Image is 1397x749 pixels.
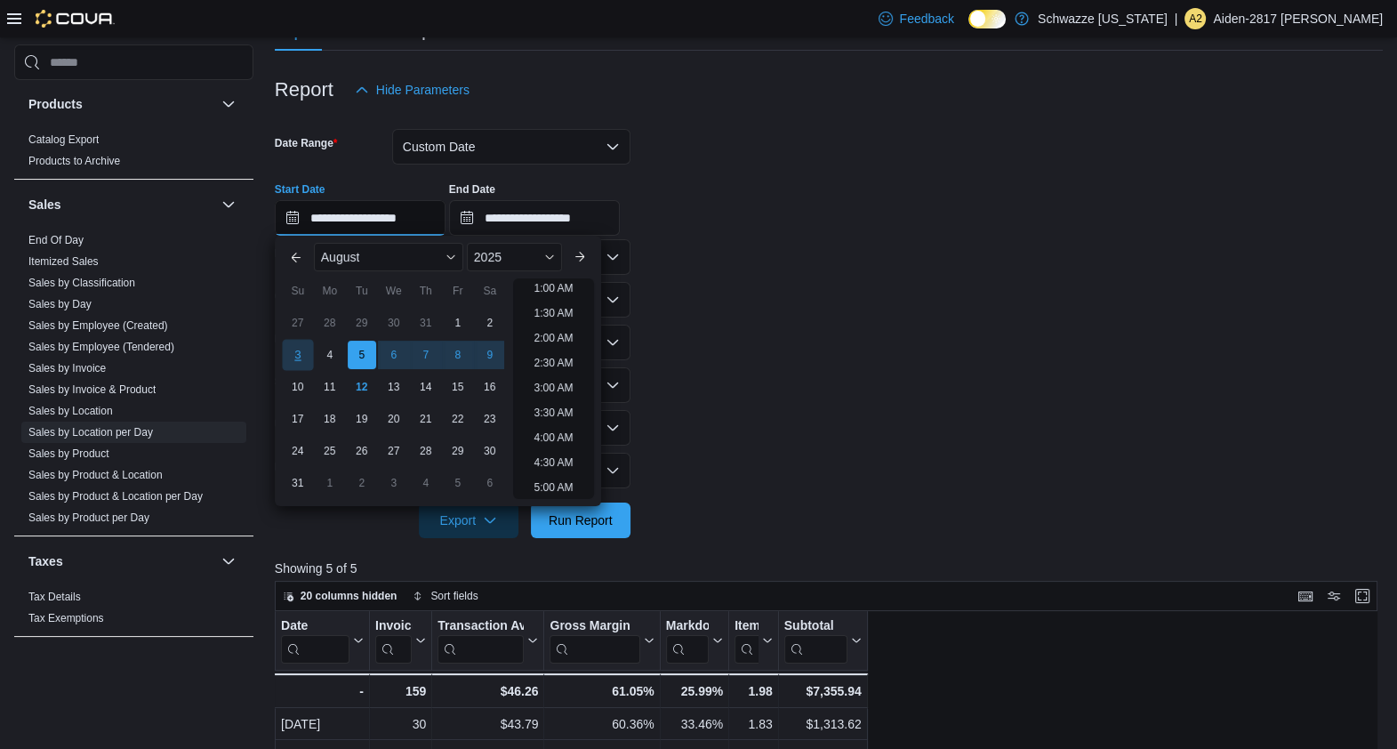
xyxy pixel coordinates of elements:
[284,277,312,305] div: Su
[316,341,344,369] div: day-4
[28,297,92,311] span: Sales by Day
[606,293,620,307] button: Open list of options
[783,618,847,635] div: Subtotal
[276,585,405,607] button: 20 columns hidden
[526,402,580,423] li: 3:30 AM
[380,309,408,337] div: day-30
[282,307,506,499] div: August, 2025
[900,10,954,28] span: Feedback
[474,250,502,264] span: 2025
[526,327,580,349] li: 2:00 AM
[735,618,759,664] div: Items Per Transaction
[735,618,773,664] button: Items Per Transaction
[275,136,338,150] label: Date Range
[348,437,376,465] div: day-26
[412,437,440,465] div: day-28
[531,503,630,538] button: Run Report
[513,278,594,499] ul: Time
[550,713,654,735] div: 60.36%
[28,511,149,525] span: Sales by Product per Day
[28,318,168,333] span: Sales by Employee (Created)
[783,618,861,664] button: Subtotal
[275,182,325,197] label: Start Date
[28,552,63,570] h3: Taxes
[1323,585,1345,607] button: Display options
[28,95,83,113] h3: Products
[438,713,538,735] div: $43.79
[430,503,508,538] span: Export
[28,319,168,332] a: Sales by Employee (Created)
[28,255,99,268] a: Itemized Sales
[665,681,722,702] div: 25.99%
[280,681,364,702] div: -
[968,10,1006,28] input: Dark Mode
[550,618,654,664] button: Gross Margin
[28,133,99,147] span: Catalog Export
[375,618,412,635] div: Invoices Sold
[476,437,504,465] div: day-30
[28,233,84,247] span: End Of Day
[348,309,376,337] div: day-29
[449,182,495,197] label: End Date
[28,590,81,604] span: Tax Details
[871,1,961,36] a: Feedback
[28,426,153,439] a: Sales by Location per Day
[218,93,239,115] button: Products
[28,612,104,624] a: Tax Exemptions
[28,362,106,374] a: Sales by Invoice
[28,277,135,289] a: Sales by Classification
[438,618,524,664] div: Transaction Average
[316,405,344,433] div: day-18
[281,618,349,635] div: Date
[316,373,344,401] div: day-11
[449,200,620,236] input: Press the down key to open a popover containing a calendar.
[444,405,472,433] div: day-22
[28,468,163,482] span: Sales by Product & Location
[284,437,312,465] div: day-24
[476,309,504,337] div: day-2
[783,713,861,735] div: $1,313.62
[735,618,759,635] div: Items Per Transaction
[301,589,397,603] span: 20 columns hidden
[1213,8,1383,29] p: Aiden-2817 [PERSON_NAME]
[380,341,408,369] div: day-6
[380,437,408,465] div: day-27
[783,681,861,702] div: $7,355.94
[566,243,594,271] button: Next month
[14,586,253,636] div: Taxes
[412,469,440,497] div: day-4
[28,490,203,503] a: Sales by Product & Location per Day
[665,618,708,635] div: Markdown Percent
[444,469,472,497] div: day-5
[28,133,99,146] a: Catalog Export
[476,277,504,305] div: Sa
[28,154,120,168] span: Products to Archive
[28,405,113,417] a: Sales by Location
[316,437,344,465] div: day-25
[412,341,440,369] div: day-7
[526,302,580,324] li: 1:30 AM
[550,681,654,702] div: 61.05%
[28,234,84,246] a: End Of Day
[14,129,253,179] div: Products
[526,278,580,299] li: 1:00 AM
[28,361,106,375] span: Sales by Invoice
[14,230,253,536] div: Sales
[28,447,109,461] span: Sales by Product
[28,383,156,396] a: Sales by Invoice & Product
[526,452,580,473] li: 4:30 AM
[28,196,214,213] button: Sales
[275,560,1389,577] p: Showing 5 of 5
[28,489,203,503] span: Sales by Product & Location per Day
[28,611,104,625] span: Tax Exemptions
[380,469,408,497] div: day-3
[314,243,463,271] div: Button. Open the month selector. August is currently selected.
[444,373,472,401] div: day-15
[348,469,376,497] div: day-2
[28,552,214,570] button: Taxes
[28,591,81,603] a: Tax Details
[28,469,163,481] a: Sales by Product & Location
[665,713,722,735] div: 33.46%
[412,405,440,433] div: day-21
[526,427,580,448] li: 4:00 AM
